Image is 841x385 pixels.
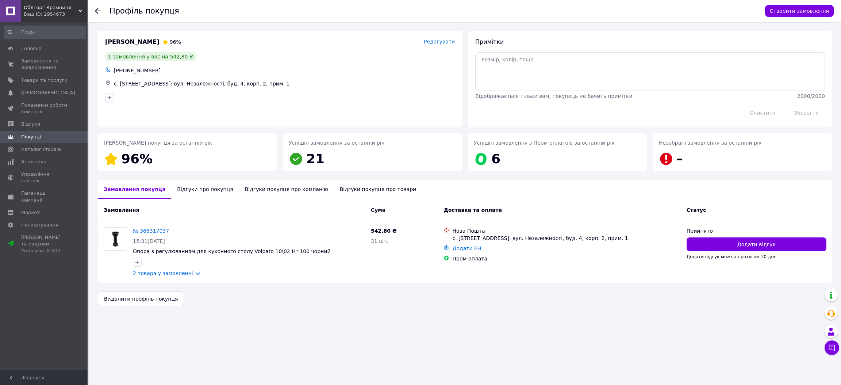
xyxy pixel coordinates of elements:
[765,5,834,17] button: Створити замовлення
[21,159,46,165] span: Аналітика
[825,340,839,355] button: Чат з покупцем
[371,207,385,213] span: Cума
[133,238,165,244] span: 15:31[DATE]
[95,7,101,15] div: Повернутися назад
[98,180,171,199] div: Замовлення покупця
[21,121,40,127] span: Відгуки
[797,93,825,99] span: 2000 / 2000
[133,228,169,234] a: № 366317037
[334,180,422,199] div: Відгуки покупця про товари
[371,228,397,234] span: 542.80 ₴
[452,245,481,251] a: Додати ЕН
[289,140,384,146] span: Успішні замовлення за останній рік
[21,209,40,216] span: Маркет
[737,241,776,248] span: Додати відгук
[306,151,325,166] span: 21
[475,38,504,45] span: Примітки
[21,190,68,203] span: Гаманець компанії
[171,180,239,199] div: Відгуки про покупця
[105,38,160,46] span: [PERSON_NAME]
[474,140,615,146] span: Успішні замовлення з Пром-оплатою за останній рік
[98,291,184,306] button: Видалити профіль покупця
[21,234,68,254] span: [PERSON_NAME] та рахунки
[21,58,68,71] span: Замовлення та повідомлення
[491,151,500,166] span: 6
[105,52,196,61] div: 1 замовлення у вас на 542,80 ₴
[21,77,68,84] span: Товари та послуги
[443,207,502,213] span: Доставка та оплата
[687,254,776,259] span: Додати відгук можна протягом 30 дня
[452,227,680,235] div: Нова Пошта
[112,65,456,76] div: [PHONE_NUMBER]
[104,207,139,213] span: Замовлення
[133,270,193,276] a: 2 товара у замовленні
[687,207,706,213] span: Статус
[110,7,179,15] h1: Профіль покупця
[21,171,68,184] span: Управління сайтом
[170,39,181,45] span: 96%
[112,79,456,89] div: с. [STREET_ADDRESS]: вул. Незалежності, буд. 4, корп. 2, прим. 1
[21,146,61,153] span: Каталог ProSale
[424,39,455,45] span: Редагувати
[24,11,88,18] div: Ваш ID: 2954673
[21,89,75,96] span: [DEMOGRAPHIC_DATA]
[21,248,68,254] div: Prom мікс 6 000
[452,235,680,242] div: с. [STREET_ADDRESS]: вул. Незалежності, буд. 4, корп. 2, прим. 1
[452,255,680,262] div: Пром-оплата
[24,4,78,11] span: ОблТорг Крамниця
[4,26,86,39] input: Пошук
[676,151,683,166] span: –
[21,102,68,115] span: Показники роботи компанії
[21,45,42,52] span: Головна
[21,134,41,140] span: Покупці
[475,93,633,99] span: Відображається тільки вам, покупець не бачить примітки
[687,227,826,235] div: Прийнято
[104,227,127,251] a: Фото товару
[121,151,153,166] span: 96%
[104,140,212,146] span: [PERSON_NAME] покупця за останній рік
[239,180,334,199] div: Відгуки покупця про компанію
[687,237,826,251] button: Додати відгук
[21,222,58,228] span: Налаштування
[104,230,127,248] img: Фото товару
[659,140,761,146] span: Незабрані замовлення за останній рік
[371,238,388,244] span: 31 шт.
[133,248,331,254] a: Опора з регулюванням для кухонного столу Volpato 10\02 Н=100 чорний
